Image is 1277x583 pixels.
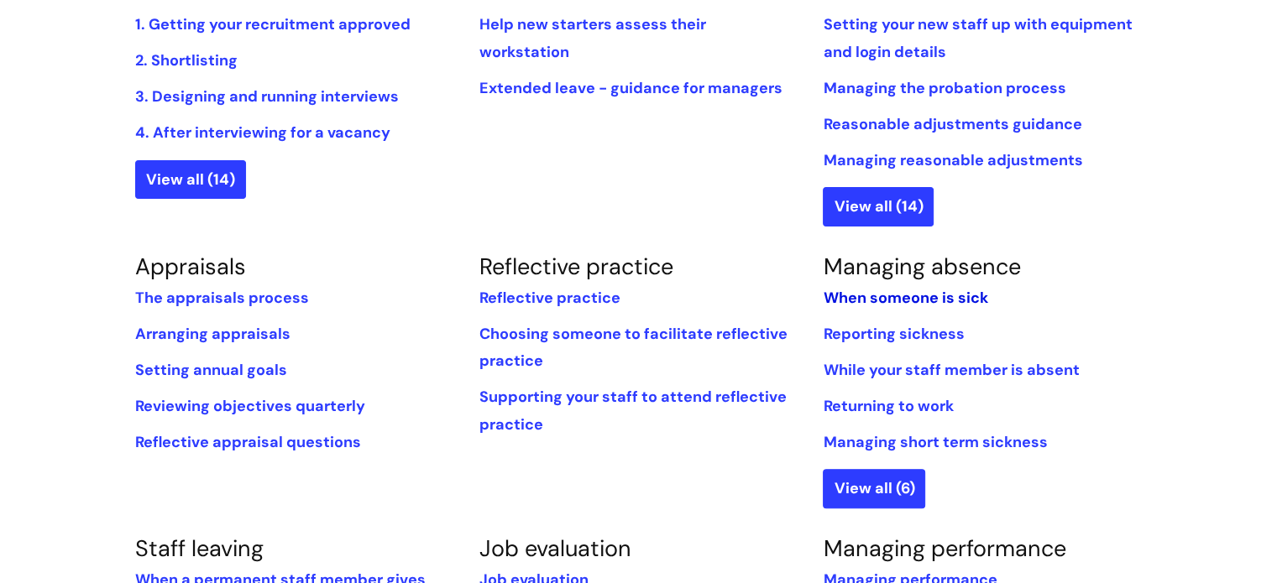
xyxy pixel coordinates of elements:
a: Reviewing objectives quarterly [135,396,365,416]
a: Reflective practice [479,252,673,281]
a: Returning to work [823,396,953,416]
a: Extended leave - guidance for managers [479,78,782,98]
a: Reasonable adjustments guidance [823,114,1081,134]
a: While‌ ‌your‌ ‌staff‌ ‌member‌ ‌is‌ ‌absent‌ [823,360,1079,380]
a: Reflective appraisal questions [135,432,361,452]
a: Reflective practice [479,288,620,308]
a: 4. After interviewing for a vacancy [135,122,390,143]
a: Job evaluation [479,534,631,563]
a: View all (6) [823,469,925,508]
a: Setting annual goals [135,360,287,380]
a: 1. Getting your recruitment approved [135,14,411,34]
a: 3. Designing and running interviews [135,86,399,107]
a: The appraisals process [135,288,309,308]
a: When someone is sick [823,288,987,308]
a: View all (14) [135,160,246,199]
a: Setting your new staff up with equipment and login details [823,14,1132,61]
a: Managing short term sickness [823,432,1047,452]
a: Appraisals [135,252,246,281]
a: Managing the probation process [823,78,1065,98]
a: View all (14) [823,187,934,226]
a: Help new starters assess their workstation [479,14,705,61]
a: Reporting sickness [823,324,964,344]
a: Staff leaving [135,534,264,563]
a: Managing reasonable adjustments [823,150,1082,170]
a: Arranging appraisals [135,324,290,344]
a: Supporting your staff to attend reflective practice [479,387,786,434]
a: 2. Shortlisting [135,50,238,70]
a: Managing performance [823,534,1065,563]
a: Choosing someone to facilitate reflective practice [479,324,787,371]
a: Managing absence [823,252,1020,281]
